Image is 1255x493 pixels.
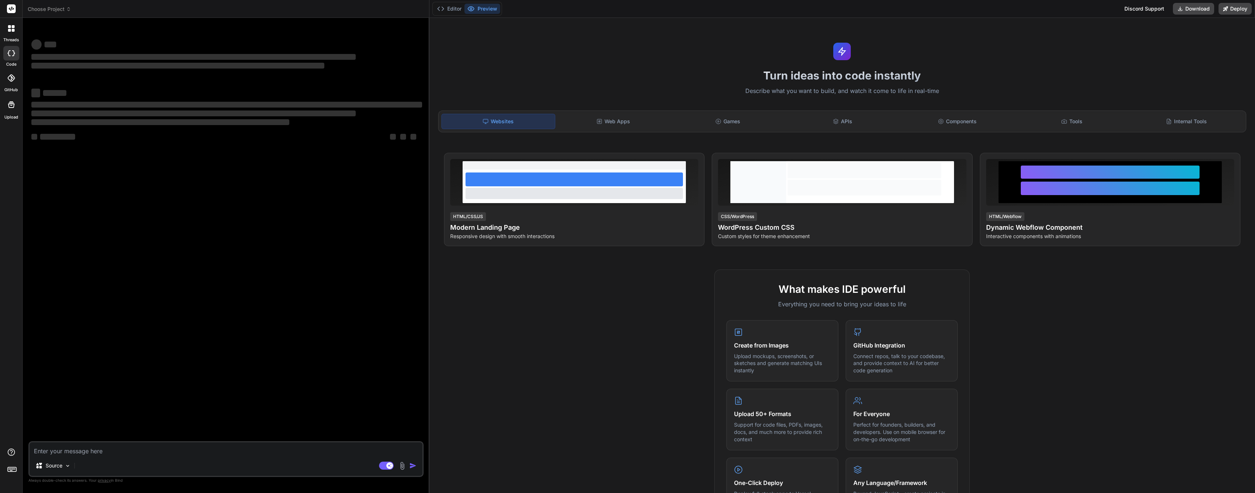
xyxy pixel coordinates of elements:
span: ‌ [45,42,56,47]
span: ‌ [31,134,37,140]
p: Support for code files, PDFs, images, docs, and much more to provide rich context [734,421,831,443]
img: Pick Models [65,463,71,469]
h1: Turn ideas into code instantly [434,69,1251,82]
span: ‌ [31,63,324,69]
span: ‌ [390,134,396,140]
div: Websites [441,114,555,129]
h4: Create from Images [734,341,831,350]
h4: Upload 50+ Formats [734,409,831,418]
p: Perfect for founders, builders, and developers. Use on mobile browser for on-the-go development [853,421,950,443]
span: ‌ [400,134,406,140]
label: Upload [4,114,18,120]
p: Always double-check its answers. Your in Bind [28,477,424,484]
p: Everything you need to bring your ideas to life [726,300,958,308]
h2: What makes IDE powerful [726,282,958,297]
button: Download [1173,3,1214,15]
button: Deploy [1219,3,1252,15]
button: Editor [434,4,464,14]
div: Games [671,114,784,129]
div: CSS/WordPress [718,212,757,221]
h4: GitHub Integration [853,341,950,350]
p: Interactive components with animations [986,233,1234,240]
img: icon [409,462,417,469]
h4: Dynamic Webflow Component [986,222,1234,233]
p: Connect repos, talk to your codebase, and provide context to AI for better code generation [853,353,950,374]
span: ‌ [40,134,75,140]
div: HTML/CSS/JS [450,212,486,221]
span: ‌ [31,110,356,116]
div: Tools [1015,114,1128,129]
h4: Any Language/Framework [853,478,950,487]
label: threads [3,37,19,43]
h4: For Everyone [853,409,950,418]
span: Choose Project [28,5,71,13]
div: Internal Tools [1130,114,1243,129]
button: Preview [464,4,500,14]
p: Describe what you want to build, and watch it come to life in real-time [434,86,1251,96]
span: ‌ [31,119,289,125]
span: ‌ [43,90,66,96]
span: ‌ [410,134,416,140]
p: Upload mockups, screenshots, or sketches and generate matching UIs instantly [734,353,831,374]
div: Discord Support [1120,3,1169,15]
img: attachment [398,462,406,470]
label: code [6,61,16,67]
div: Components [900,114,1013,129]
h4: WordPress Custom CSS [718,222,966,233]
span: ‌ [31,54,356,60]
p: Custom styles for theme enhancement [718,233,966,240]
span: ‌ [31,39,42,50]
div: Web Apps [557,114,670,129]
span: ‌ [31,89,40,97]
h4: Modern Landing Page [450,222,698,233]
div: HTML/Webflow [986,212,1024,221]
div: APIs [786,114,899,129]
span: ‌ [31,102,422,108]
p: Responsive design with smooth interactions [450,233,698,240]
h4: One-Click Deploy [734,478,831,487]
p: Source [46,462,62,469]
label: GitHub [4,87,18,93]
span: privacy [98,478,111,482]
